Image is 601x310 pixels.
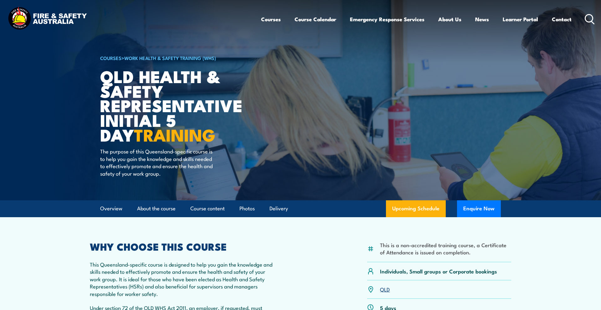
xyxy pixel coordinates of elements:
a: Work Health & Safety Training (WHS) [124,54,216,61]
h6: > [100,54,255,62]
h2: WHY CHOOSE THIS COURSE [90,242,273,251]
a: Courses [261,11,281,27]
strong: TRAINING [134,121,215,147]
a: Learner Portal [503,11,538,27]
a: Course Calendar [295,11,336,27]
a: Emergency Response Services [350,11,424,27]
button: Enquire Now [457,200,501,217]
a: Course content [190,200,225,217]
p: The purpose of this Queensland-specific course is to help you gain the knowledge and skills neede... [100,147,214,177]
a: COURSES [100,54,121,61]
p: Individuals, Small groups or Corporate bookings [380,267,497,275]
a: Contact [552,11,572,27]
a: About the course [137,200,176,217]
a: Photos [239,200,255,217]
a: About Us [438,11,461,27]
p: This Queensland-specific course is designed to help you gain the knowledge and skills needed to e... [90,261,273,297]
a: Overview [100,200,122,217]
a: Upcoming Schedule [386,200,446,217]
a: QLD [380,285,390,293]
h1: QLD Health & Safety Representative Initial 5 Day [100,69,255,142]
a: Delivery [270,200,288,217]
li: This is a non-accredited training course, a Certificate of Attendance is issued on completion. [380,241,511,256]
a: News [475,11,489,27]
